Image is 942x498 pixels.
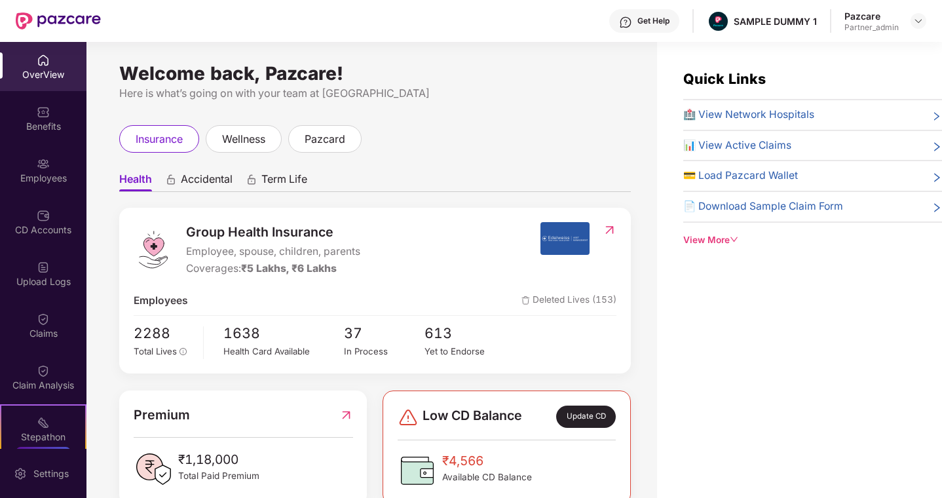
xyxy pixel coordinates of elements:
div: Welcome back, Pazcare! [119,68,631,79]
img: Pazcare_Alternative_logo-01-01.png [709,12,728,31]
div: Get Help [637,16,669,26]
span: pazcard [305,131,345,147]
img: New Pazcare Logo [16,12,101,29]
img: PaidPremiumIcon [134,450,173,489]
div: Yet to Endorse [424,345,505,358]
span: Total Lives [134,346,177,356]
span: ₹4,566 [442,451,532,470]
img: svg+xml;base64,PHN2ZyB4bWxucz0iaHR0cDovL3d3dy53My5vcmcvMjAwMC9zdmciIHdpZHRoPSIyMSIgaGVpZ2h0PSIyMC... [37,416,50,429]
span: wellness [222,131,265,147]
div: animation [246,174,257,185]
span: Health [119,172,152,191]
span: Employee, spouse, children, parents [186,244,360,260]
div: Health Card Available [223,345,344,358]
span: Term Life [261,172,307,191]
div: New Challenge [16,447,71,457]
div: Pazcare [844,10,899,22]
div: Partner_admin [844,22,899,33]
span: right [932,170,942,184]
div: View More [683,233,942,247]
img: RedirectIcon [603,223,616,237]
div: Coverages: [186,261,360,277]
span: Premium [134,405,190,425]
img: deleteIcon [521,296,530,305]
span: Accidental [181,172,233,191]
span: right [932,140,942,154]
span: down [730,235,739,244]
span: Available CD Balance [442,470,532,484]
img: svg+xml;base64,PHN2ZyBpZD0iSG9tZSIgeG1sbnM9Imh0dHA6Ly93d3cudzMub3JnLzIwMDAvc3ZnIiB3aWR0aD0iMjAiIG... [37,54,50,67]
div: In Process [344,345,424,358]
img: svg+xml;base64,PHN2ZyBpZD0iRGFuZ2VyLTMyeDMyIiB4bWxucz0iaHR0cDovL3d3dy53My5vcmcvMjAwMC9zdmciIHdpZH... [398,407,419,428]
span: Total Paid Premium [178,469,259,483]
span: 🏥 View Network Hospitals [683,107,814,123]
span: right [932,109,942,123]
img: insurerIcon [540,222,590,255]
img: logo [134,230,173,269]
img: svg+xml;base64,PHN2ZyBpZD0iQ2xhaW0iIHhtbG5zPSJodHRwOi8vd3d3LnczLm9yZy8yMDAwL3N2ZyIgd2lkdGg9IjIwIi... [37,313,50,326]
div: Here is what’s going on with your team at [GEOGRAPHIC_DATA] [119,85,631,102]
span: Employees [134,293,188,309]
div: animation [165,174,177,185]
div: Stepathon [1,431,85,444]
span: 📊 View Active Claims [683,138,791,154]
span: Deleted Lives (153) [521,293,616,309]
img: RedirectIcon [339,405,353,425]
span: Low CD Balance [423,406,522,428]
img: svg+xml;base64,PHN2ZyBpZD0iQ2xhaW0iIHhtbG5zPSJodHRwOi8vd3d3LnczLm9yZy8yMDAwL3N2ZyIgd2lkdGg9IjIwIi... [37,364,50,377]
img: svg+xml;base64,PHN2ZyBpZD0iRW1wbG95ZWVzIiB4bWxucz0iaHR0cDovL3d3dy53My5vcmcvMjAwMC9zdmciIHdpZHRoPS... [37,157,50,170]
img: svg+xml;base64,PHN2ZyBpZD0iRHJvcGRvd24tMzJ4MzIiIHhtbG5zPSJodHRwOi8vd3d3LnczLm9yZy8yMDAwL3N2ZyIgd2... [913,16,924,26]
span: ₹5 Lakhs, ₹6 Lakhs [241,262,337,275]
span: ₹1,18,000 [178,450,259,469]
span: Group Health Insurance [186,222,360,242]
div: Settings [29,467,73,480]
span: 1638 [223,322,344,344]
div: Update CD [556,406,616,428]
img: svg+xml;base64,PHN2ZyBpZD0iU2V0dGluZy0yMHgyMCIgeG1sbnM9Imh0dHA6Ly93d3cudzMub3JnLzIwMDAvc3ZnIiB3aW... [14,467,27,480]
span: right [932,201,942,215]
span: 📄 Download Sample Claim Form [683,199,843,215]
img: CDBalanceIcon [398,451,437,490]
div: SAMPLE DUMMY 1 [734,15,817,28]
span: Quick Links [683,70,766,87]
span: 💳 Load Pazcard Wallet [683,168,798,184]
img: svg+xml;base64,PHN2ZyBpZD0iVXBsb2FkX0xvZ3MiIGRhdGEtbmFtZT0iVXBsb2FkIExvZ3MiIHhtbG5zPSJodHRwOi8vd3... [37,261,50,274]
span: 613 [424,322,505,344]
img: svg+xml;base64,PHN2ZyBpZD0iQmVuZWZpdHMiIHhtbG5zPSJodHRwOi8vd3d3LnczLm9yZy8yMDAwL3N2ZyIgd2lkdGg9Ij... [37,105,50,119]
span: info-circle [179,348,187,356]
span: 37 [344,322,424,344]
img: svg+xml;base64,PHN2ZyBpZD0iSGVscC0zMngzMiIgeG1sbnM9Imh0dHA6Ly93d3cudzMub3JnLzIwMDAvc3ZnIiB3aWR0aD... [619,16,632,29]
span: 2288 [134,322,194,344]
img: svg+xml;base64,PHN2ZyBpZD0iQ0RfQWNjb3VudHMiIGRhdGEtbmFtZT0iQ0QgQWNjb3VudHMiIHhtbG5zPSJodHRwOi8vd3... [37,209,50,222]
span: insurance [136,131,183,147]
